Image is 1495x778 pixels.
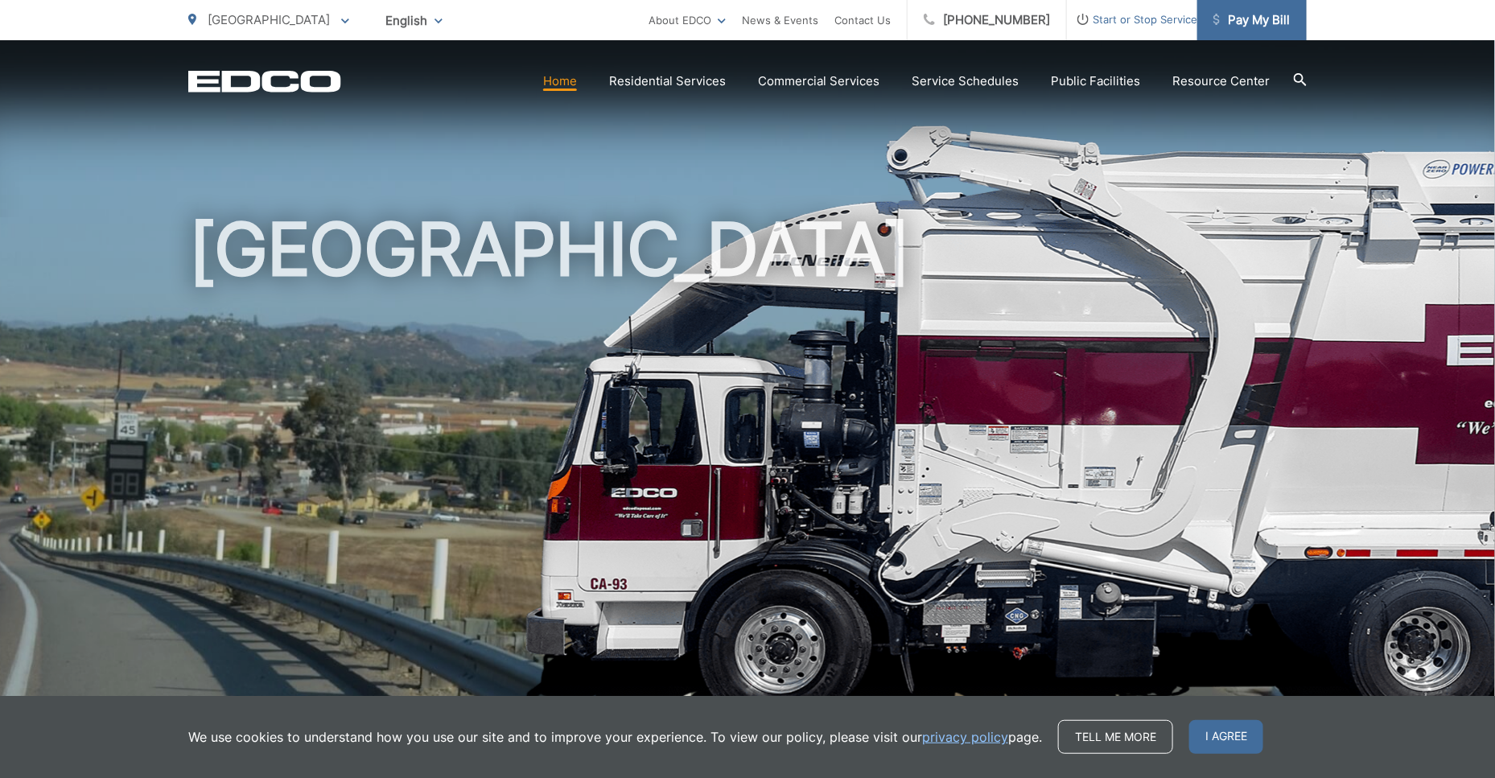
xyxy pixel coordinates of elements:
[188,70,341,93] a: EDCD logo. Return to the homepage.
[1172,72,1270,91] a: Resource Center
[1213,10,1290,30] span: Pay My Bill
[1058,720,1173,754] a: Tell me more
[188,727,1042,747] p: We use cookies to understand how you use our site and to improve your experience. To view our pol...
[1189,720,1263,754] span: I agree
[912,72,1019,91] a: Service Schedules
[834,10,891,30] a: Contact Us
[543,72,577,91] a: Home
[188,209,1307,718] h1: [GEOGRAPHIC_DATA]
[649,10,726,30] a: About EDCO
[373,6,455,35] span: English
[208,12,330,27] span: [GEOGRAPHIC_DATA]
[758,72,879,91] a: Commercial Services
[609,72,726,91] a: Residential Services
[742,10,818,30] a: News & Events
[922,727,1008,747] a: privacy policy
[1051,72,1140,91] a: Public Facilities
